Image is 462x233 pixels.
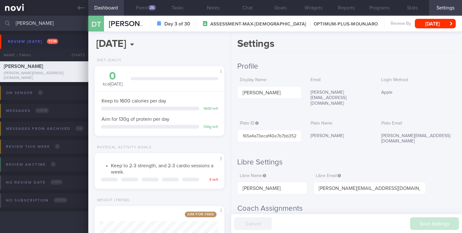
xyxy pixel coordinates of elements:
[101,71,124,87] div: kcal [DATE]
[164,21,190,27] strong: Day 3 of 30
[4,160,58,169] div: Review anytime
[35,108,49,113] span: 0 / 1038
[185,212,217,217] span: Aim for: 76 kg
[101,71,124,82] div: 0
[51,162,56,167] span: 0
[237,62,456,71] h2: Profile
[381,121,453,126] label: Plato Email
[311,121,370,126] label: Plato Name
[148,5,156,10] div: 26
[53,197,67,203] span: 0 / 1032
[109,20,167,28] span: [PERSON_NAME]
[237,204,456,213] h2: Coach Assignments
[379,86,456,99] div: Apple
[311,77,370,83] label: Email
[102,117,169,122] span: Aim for 130g of protein per day
[55,144,60,149] span: 0
[240,121,259,125] span: Plato ID
[95,58,121,63] div: Diet (Daily)
[237,38,456,52] h1: Settings
[210,21,306,27] span: ASSESSMENT-MAX-[DEMOGRAPHIC_DATA]
[4,71,85,80] div: [PERSON_NAME][EMAIL_ADDRESS][DOMAIN_NAME]
[379,130,456,148] div: [PERSON_NAME][EMAIL_ADDRESS][DOMAIN_NAME]
[240,77,299,83] label: Display Name
[4,178,64,187] div: No review date
[415,19,456,28] button: [DATE]
[47,39,58,44] span: 1 / 234
[316,174,341,178] span: Libre Email
[75,126,84,131] span: 0 / 6
[391,21,411,27] span: Review By
[381,77,453,83] label: Login Method
[202,107,218,111] div: 1600 left
[308,130,372,143] div: [PERSON_NAME]
[308,86,372,110] div: [PERSON_NAME][EMAIL_ADDRESS][DOMAIN_NAME]
[202,178,218,182] div: 5 left
[6,37,60,46] div: Review [DATE]
[202,125,218,130] div: 130 g left
[4,89,45,97] div: On sensor
[50,180,63,185] span: 0 / 1121
[102,98,166,103] span: Keep to 1600 calories per day
[4,107,51,115] div: Messages
[63,49,88,61] div: Chats
[95,145,151,150] div: Physical Activity Goals
[4,125,85,133] div: Messages from Archived
[4,196,69,205] div: No subscription
[240,174,266,178] span: Libre Name
[4,64,43,69] span: [PERSON_NAME]
[111,161,217,175] li: Keep to 2-3 strength, and 2-3 cardio sessions a week.
[38,90,43,95] span: 0
[84,12,108,36] div: DT
[306,21,378,27] span: OPTIMUM-PLUS-MOUNJARO
[4,142,62,151] div: Review this week
[237,158,456,167] h2: Libre Settings
[95,198,130,203] div: Weight (Trend)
